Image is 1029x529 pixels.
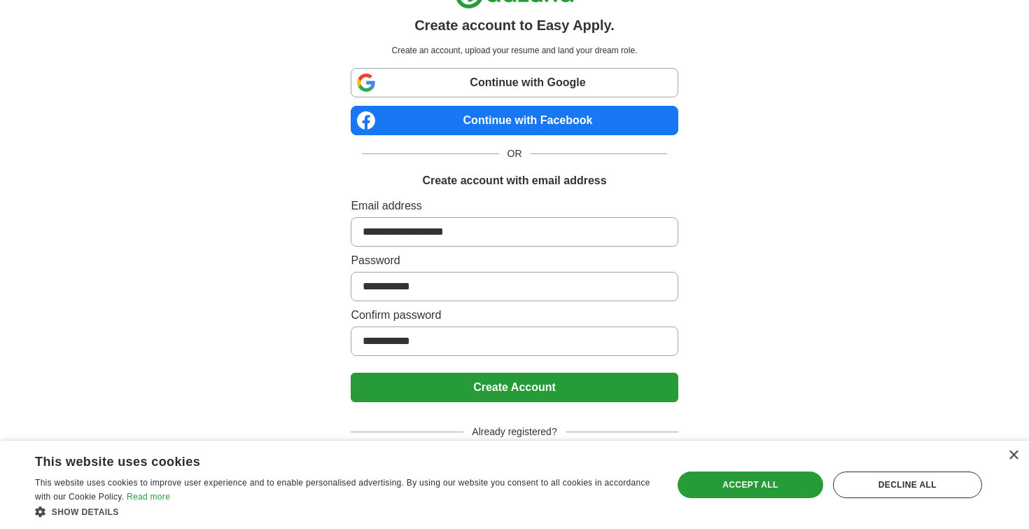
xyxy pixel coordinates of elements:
[351,252,678,269] label: Password
[35,449,619,470] div: This website uses cookies
[422,172,606,189] h1: Create account with email address
[52,507,119,517] span: Show details
[35,478,650,502] span: This website uses cookies to improve user experience and to enable personalised advertising. By u...
[414,15,615,36] h1: Create account to Easy Apply.
[353,44,675,57] p: Create an account, upload your resume and land your dream role.
[351,373,678,402] button: Create Account
[351,198,678,214] label: Email address
[351,106,678,135] a: Continue with Facebook
[1008,451,1018,461] div: Close
[351,68,678,97] a: Continue with Google
[463,425,565,439] span: Already registered?
[678,472,823,498] div: Accept all
[351,307,678,324] label: Confirm password
[127,492,170,502] a: Read more, opens a new window
[35,504,654,518] div: Show details
[833,472,982,498] div: Decline all
[499,146,531,161] span: OR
